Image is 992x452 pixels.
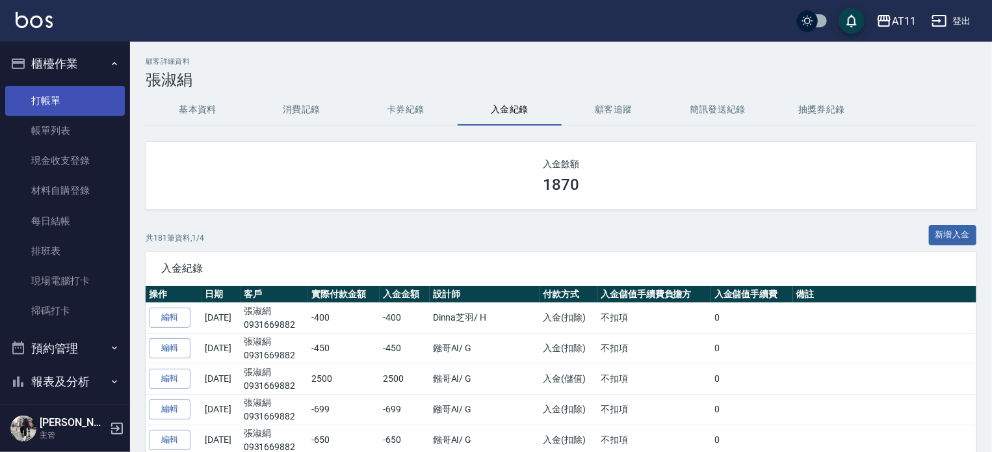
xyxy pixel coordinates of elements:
[308,286,380,303] th: 實際付款金額
[241,333,309,364] td: 張淑絹
[380,364,430,394] td: 2500
[711,302,793,333] td: 0
[5,116,125,146] a: 帳單列表
[241,302,309,333] td: 張淑絹
[146,94,250,126] button: 基本資料
[202,302,240,333] td: [DATE]
[149,369,190,389] a: 編輯
[770,94,874,126] button: 抽獎券紀錄
[146,286,202,303] th: 操作
[5,236,125,266] a: 排班表
[146,57,976,66] h2: 顧客詳細資料
[711,333,793,364] td: 0
[597,286,711,303] th: 入金儲值手續費負擔方
[354,94,458,126] button: 卡券紀錄
[202,286,240,303] th: 日期
[380,333,430,364] td: -450
[5,176,125,206] a: 材料自購登錄
[244,318,306,332] p: 0931669882
[149,308,190,328] a: 編輯
[161,262,961,275] span: 入金紀錄
[430,302,540,333] td: Dinna芝羽 / H
[250,94,354,126] button: 消費記錄
[202,364,240,394] td: [DATE]
[543,176,579,194] h3: 1870
[40,429,106,441] p: 主管
[711,286,793,303] th: 入金儲值手續費
[871,8,921,34] button: AT11
[540,364,597,394] td: 入金(儲值)
[202,333,240,364] td: [DATE]
[146,232,204,244] p: 共 181 筆資料, 1 / 4
[540,333,597,364] td: 入金(扣除)
[241,364,309,394] td: 張淑絹
[5,47,125,81] button: 櫃檯作業
[597,394,711,425] td: 不扣項
[202,394,240,425] td: [DATE]
[244,349,306,362] p: 0931669882
[308,333,380,364] td: -450
[430,286,540,303] th: 設計師
[430,333,540,364] td: 鏹哥AI / G
[244,379,306,393] p: 0931669882
[5,399,125,432] button: 客戶管理
[161,157,961,170] h2: 入金餘額
[929,225,977,245] button: 新增入金
[308,394,380,425] td: -699
[10,416,36,442] img: Person
[5,146,125,176] a: 現金收支登錄
[926,9,976,33] button: 登出
[666,94,770,126] button: 簡訊發送紀錄
[597,364,711,394] td: 不扣項
[146,71,976,89] h3: 張淑絹
[308,364,380,394] td: 2500
[16,12,53,28] img: Logo
[40,416,106,429] h5: [PERSON_NAME].
[711,364,793,394] td: 0
[380,286,430,303] th: 入金金額
[458,94,562,126] button: 入金紀錄
[430,364,540,394] td: 鏹哥AI / G
[308,302,380,333] td: -400
[5,296,125,326] a: 掃碼打卡
[244,410,306,423] p: 0931669882
[241,394,309,425] td: 張淑絹
[5,206,125,236] a: 每日結帳
[562,94,666,126] button: 顧客追蹤
[839,8,865,34] button: save
[5,332,125,366] button: 預約管理
[597,302,711,333] td: 不扣項
[5,365,125,399] button: 報表及分析
[241,286,309,303] th: 客戶
[892,13,916,29] div: AT11
[149,338,190,358] a: 編輯
[540,394,597,425] td: 入金(扣除)
[597,333,711,364] td: 不扣項
[149,399,190,419] a: 編輯
[430,394,540,425] td: 鏹哥AI / G
[149,430,190,450] a: 編輯
[793,286,976,303] th: 備註
[380,394,430,425] td: -699
[540,286,597,303] th: 付款方式
[5,266,125,296] a: 現場電腦打卡
[711,394,793,425] td: 0
[540,302,597,333] td: 入金(扣除)
[5,86,125,116] a: 打帳單
[380,302,430,333] td: -400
